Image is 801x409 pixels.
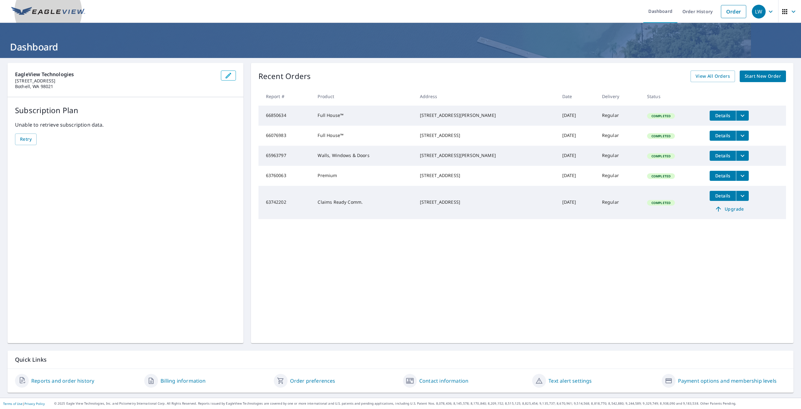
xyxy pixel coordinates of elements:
span: Details [713,113,732,118]
div: LW [752,5,766,18]
th: Date [557,87,597,106]
a: Reports and order history [31,377,94,385]
p: Bothell, WA 98021 [15,84,216,89]
div: [STREET_ADDRESS][PERSON_NAME] [420,152,552,159]
span: Details [713,193,732,199]
td: 65963797 [258,146,313,166]
td: 66076983 [258,126,313,146]
td: [DATE] [557,106,597,126]
td: 66850634 [258,106,313,126]
th: Product [313,87,415,106]
th: Delivery [597,87,642,106]
td: Walls, Windows & Doors [313,146,415,166]
button: detailsBtn-65963797 [710,151,736,161]
td: 63742202 [258,186,313,219]
span: View All Orders [696,72,730,80]
span: Completed [648,114,674,118]
button: detailsBtn-63760063 [710,171,736,181]
td: Regular [597,146,642,166]
a: Billing information [161,377,206,385]
div: [STREET_ADDRESS][PERSON_NAME] [420,112,552,118]
a: Payment options and membership levels [678,377,777,385]
span: Retry [20,135,32,143]
a: Contact information [419,377,468,385]
button: Retry [15,134,37,145]
td: Regular [597,166,642,186]
span: Details [713,133,732,139]
td: Premium [313,166,415,186]
td: Regular [597,186,642,219]
td: 63760063 [258,166,313,186]
p: EagleView Technologies [15,71,216,78]
p: Recent Orders [258,71,311,82]
button: detailsBtn-66076983 [710,131,736,141]
p: [STREET_ADDRESS] [15,78,216,84]
span: Start New Order [745,72,781,80]
td: [DATE] [557,166,597,186]
button: filesDropdownBtn-63760063 [736,171,749,181]
img: EV Logo [11,7,85,16]
td: [DATE] [557,146,597,166]
button: filesDropdownBtn-63742202 [736,191,749,201]
th: Report # [258,87,313,106]
a: Terms of Use [3,401,23,406]
span: Details [713,153,732,159]
a: Upgrade [710,204,749,214]
a: View All Orders [691,71,735,82]
p: © 2025 Eagle View Technologies, Inc. and Pictometry International Corp. All Rights Reserved. Repo... [54,401,798,406]
td: Full House™ [313,106,415,126]
button: detailsBtn-63742202 [710,191,736,201]
a: Privacy Policy [24,401,45,406]
a: Order preferences [290,377,335,385]
a: Start New Order [740,71,786,82]
p: | [3,402,45,406]
td: Regular [597,126,642,146]
p: Unable to retrieve subscription data. [15,121,236,128]
td: Regular [597,106,642,126]
a: Text alert settings [548,377,592,385]
div: [STREET_ADDRESS] [420,199,552,205]
a: Order [721,5,746,18]
button: detailsBtn-66850634 [710,111,736,121]
span: Completed [648,134,674,138]
th: Address [415,87,557,106]
th: Status [642,87,705,106]
span: Upgrade [713,205,745,213]
div: [STREET_ADDRESS] [420,172,552,179]
span: Completed [648,201,674,205]
td: Full House™ [313,126,415,146]
td: Claims Ready Comm. [313,186,415,219]
button: filesDropdownBtn-66850634 [736,111,749,121]
button: filesDropdownBtn-66076983 [736,131,749,141]
button: filesDropdownBtn-65963797 [736,151,749,161]
h1: Dashboard [8,40,793,53]
p: Subscription Plan [15,105,236,116]
div: [STREET_ADDRESS] [420,132,552,139]
span: Details [713,173,732,179]
td: [DATE] [557,186,597,219]
span: Completed [648,154,674,158]
p: Quick Links [15,356,786,364]
span: Completed [648,174,674,178]
td: [DATE] [557,126,597,146]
